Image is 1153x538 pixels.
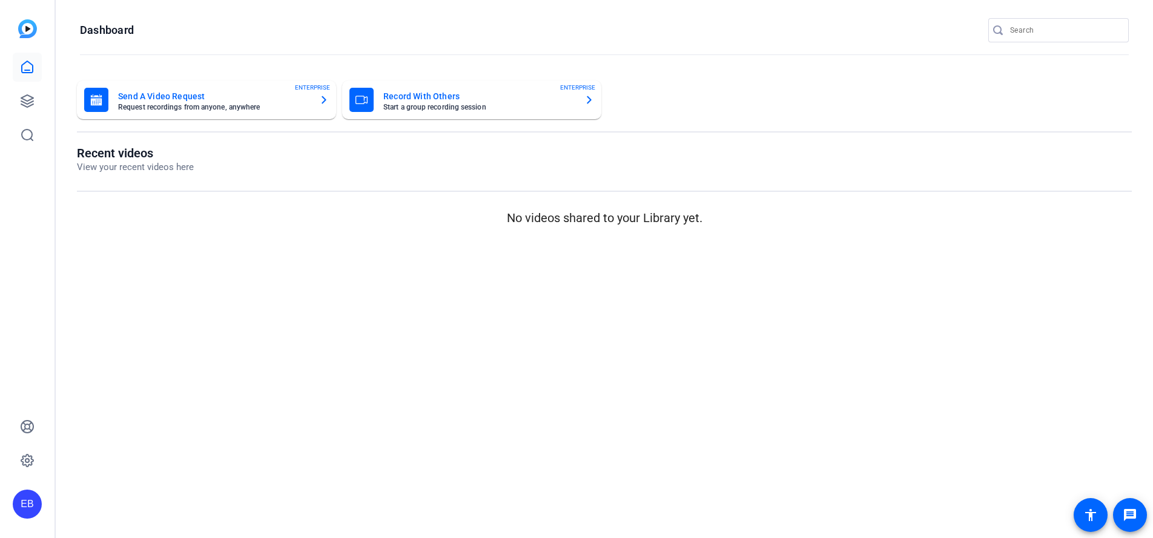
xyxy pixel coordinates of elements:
input: Search [1010,23,1119,38]
mat-card-subtitle: Request recordings from anyone, anywhere [118,103,309,111]
span: ENTERPRISE [295,83,330,92]
h1: Dashboard [80,23,134,38]
span: ENTERPRISE [560,83,595,92]
p: View your recent videos here [77,160,194,174]
mat-card-title: Record With Others [383,89,575,103]
button: Send A Video RequestRequest recordings from anyone, anywhereENTERPRISE [77,80,336,119]
div: EB [13,490,42,519]
mat-card-title: Send A Video Request [118,89,309,103]
mat-card-subtitle: Start a group recording session [383,103,575,111]
mat-icon: accessibility [1083,508,1098,522]
h1: Recent videos [77,146,194,160]
button: Record With OthersStart a group recording sessionENTERPRISE [342,80,601,119]
img: blue-gradient.svg [18,19,37,38]
p: No videos shared to your Library yet. [77,209,1132,227]
mat-icon: message [1123,508,1137,522]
